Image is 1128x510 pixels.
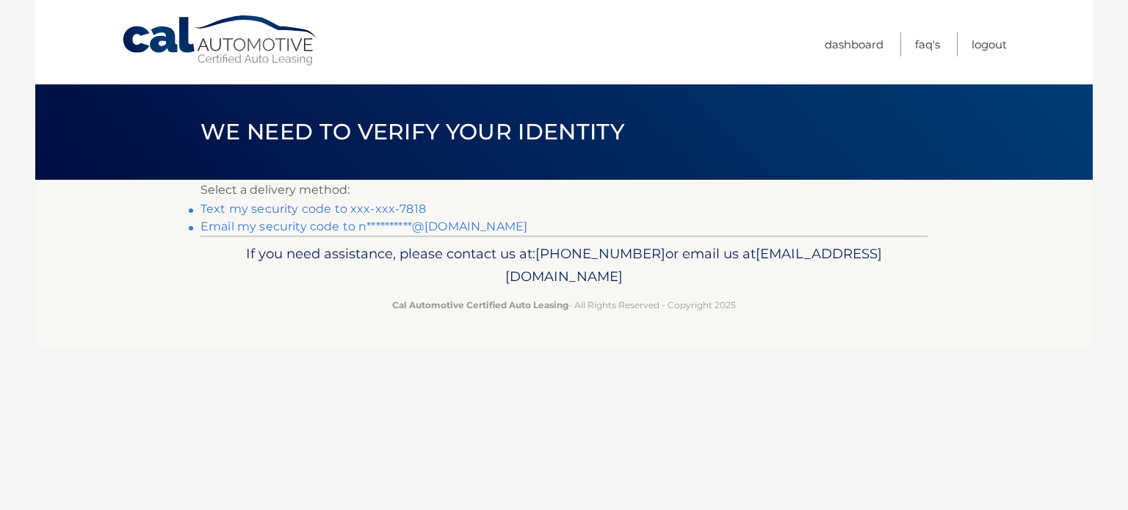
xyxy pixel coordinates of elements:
a: Cal Automotive [121,15,319,67]
strong: Cal Automotive Certified Auto Leasing [392,299,568,310]
span: We need to verify your identity [200,118,624,145]
a: FAQ's [915,32,940,57]
span: [PHONE_NUMBER] [535,245,665,262]
a: Logout [972,32,1007,57]
a: Dashboard [825,32,883,57]
a: Email my security code to n**********@[DOMAIN_NAME] [200,219,527,233]
p: If you need assistance, please contact us at: or email us at [210,242,918,289]
a: Text my security code to xxx-xxx-7818 [200,202,426,216]
p: Select a delivery method: [200,180,928,200]
p: - All Rights Reserved - Copyright 2025 [210,297,918,313]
